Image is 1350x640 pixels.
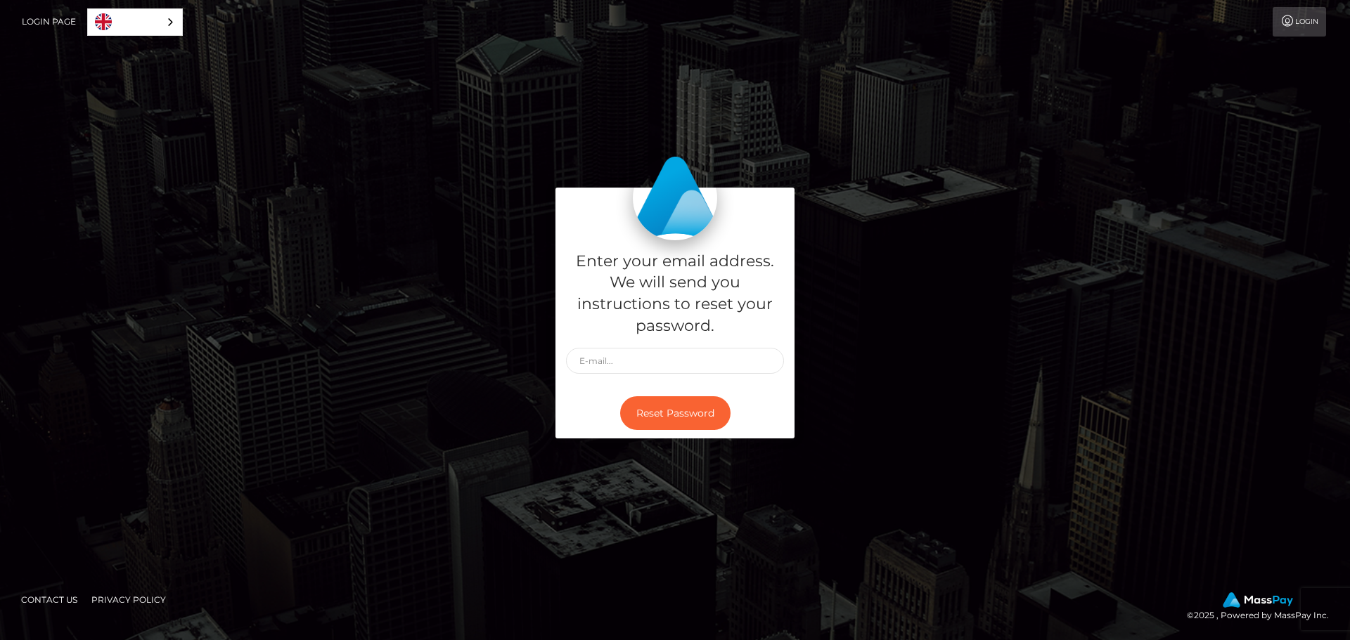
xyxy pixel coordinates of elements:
a: Login [1273,7,1326,37]
img: MassPay [1223,592,1293,608]
a: Login Page [22,7,76,37]
img: MassPay Login [633,156,717,240]
a: Contact Us [15,589,83,610]
div: Language [87,8,183,36]
div: © 2025 , Powered by MassPay Inc. [1187,592,1339,623]
h5: Enter your email address. We will send you instructions to reset your password. [566,251,784,337]
a: Privacy Policy [86,589,172,610]
input: E-mail... [566,348,784,374]
a: English [88,9,182,35]
button: Reset Password [620,396,731,431]
aside: Language selected: English [87,8,183,36]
